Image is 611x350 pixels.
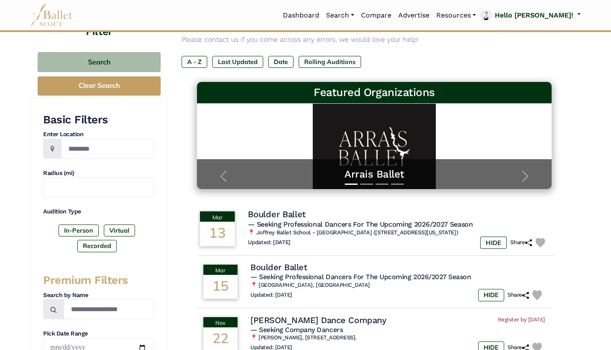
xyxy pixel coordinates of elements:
[38,52,161,72] button: Search
[250,262,307,273] h4: Boulder Ballet
[279,6,323,24] a: Dashboard
[480,10,492,20] img: profile picture
[250,282,545,289] h6: 📍 [GEOGRAPHIC_DATA], [GEOGRAPHIC_DATA]
[104,225,135,236] label: Virtual
[182,56,207,68] label: A - Z
[250,292,292,299] h6: Updated: [DATE]
[345,179,358,189] button: Slide 1
[64,299,154,319] input: Search by names...
[43,169,154,178] h4: Radius (mi)
[61,139,154,159] input: Location
[248,239,291,246] h6: Updated: [DATE]
[498,316,545,324] span: Register by [DATE]
[206,168,543,181] a: Arrais Ballet
[508,292,529,299] h6: Share
[250,273,471,281] span: — Seeking Professional Dancers For The Upcoming 2026/2027 Season
[203,275,238,299] div: 15
[43,273,154,288] h3: Premium Filters
[200,212,235,222] div: Mar
[250,334,545,341] h6: 📍 [PERSON_NAME], [STREET_ADDRESS].
[495,10,573,21] p: Hello [PERSON_NAME]!
[391,179,404,189] button: Slide 4
[250,315,386,326] h4: [PERSON_NAME] Dance Company
[433,6,479,24] a: Resources
[182,34,567,45] p: Please contact us if you come across any errors, we would love your help!
[77,240,117,252] label: Recorded
[212,56,263,68] label: Last Updated
[478,289,504,301] label: HIDE
[248,209,305,220] h4: Boulder Ballet
[323,6,358,24] a: Search
[43,207,154,216] h4: Audition Type
[268,56,294,68] label: Date
[59,225,99,236] label: In-Person
[43,113,154,127] h3: Basic Filters
[250,326,343,334] span: — Seeking Company Dancers
[248,229,549,236] h6: 📍 Joffrey Ballet School - [GEOGRAPHIC_DATA] ([STREET_ADDRESS][US_STATE])
[204,85,545,100] h3: Featured Organizations
[358,6,395,24] a: Compare
[38,76,161,96] button: Clear Search
[43,291,154,300] h4: Search by Name
[43,330,154,338] h4: Pick Date Range
[479,9,581,22] a: profile picture Hello [PERSON_NAME]!
[480,236,507,249] label: HIDE
[395,6,433,24] a: Advertise
[248,220,473,228] span: — Seeking Professional Dancers For The Upcoming 2026/2027 Season
[43,130,154,139] h4: Enter Location
[511,239,532,246] h6: Share
[203,317,238,327] div: Nov
[360,179,373,189] button: Slide 2
[200,222,235,246] div: 13
[376,179,388,189] button: Slide 3
[203,265,238,275] div: Mar
[299,56,361,68] label: Rolling Auditions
